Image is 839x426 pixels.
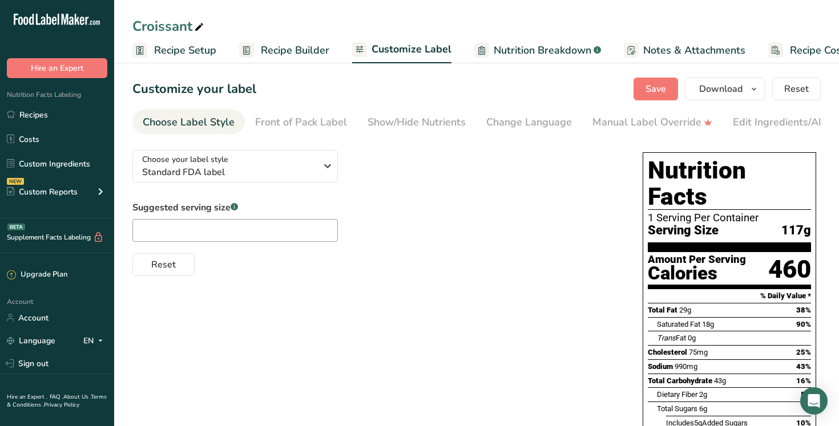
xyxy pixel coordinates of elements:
[474,38,601,63] a: Nutrition Breakdown
[688,334,696,342] span: 0g
[796,320,811,328] span: 90%
[624,38,745,63] a: Notes & Attachments
[643,43,745,58] span: Notes & Attachments
[648,289,811,303] section: % Daily Value *
[685,78,765,100] button: Download
[784,82,809,96] span: Reset
[494,43,591,58] span: Nutrition Breakdown
[132,80,256,99] h1: Customize your label
[154,43,216,58] span: Recipe Setup
[132,150,338,182] button: Choose your label style Standard FDA label
[352,36,451,64] a: Customize Label
[372,42,451,57] span: Customize Label
[648,212,811,224] div: 1 Serving Per Container
[646,82,666,96] span: Save
[699,390,707,399] span: 2g
[486,115,572,130] div: Change Language
[7,224,25,230] div: BETA
[7,331,55,351] a: Language
[679,306,691,314] span: 29g
[657,320,700,328] span: Saturated Fat
[7,393,107,409] a: Terms & Conditions .
[132,253,195,276] button: Reset
[781,224,811,238] span: 117g
[261,43,329,58] span: Recipe Builder
[7,186,78,198] div: Custom Reports
[83,334,107,347] div: EN
[772,78,821,100] button: Reset
[648,265,746,282] div: Calories
[634,78,678,100] button: Save
[648,254,746,265] div: Amount Per Serving
[7,58,107,78] button: Hire an Expert
[800,387,828,415] div: Open Intercom Messenger
[132,16,206,36] div: Croissant
[702,320,714,328] span: 18g
[63,393,91,401] a: About Us .
[675,362,697,371] span: 990mg
[132,38,216,63] a: Recipe Setup
[648,157,811,210] h1: Nutrition Facts
[714,376,726,385] span: 43g
[796,376,811,385] span: 16%
[657,334,676,342] i: Trans
[143,115,235,130] div: Choose Label Style
[796,362,811,371] span: 43%
[151,258,176,271] span: Reset
[648,224,719,238] span: Serving Size
[592,115,712,130] div: Manual Label Override
[699,404,707,413] span: 6g
[796,306,811,314] span: 38%
[7,178,24,185] div: NEW
[132,201,338,214] label: Suggested serving size
[648,348,687,356] span: Cholesterol
[368,115,466,130] div: Show/Hide Nutrients
[142,165,316,179] span: Standard FDA label
[44,401,79,409] a: Privacy Policy
[657,404,697,413] span: Total Sugars
[50,393,63,401] a: FAQ .
[142,153,228,165] span: Choose your label style
[657,390,697,399] span: Dietary Fiber
[7,269,67,281] div: Upgrade Plan
[239,38,329,63] a: Recipe Builder
[648,362,673,371] span: Sodium
[255,115,347,130] div: Front of Pack Label
[648,376,712,385] span: Total Carbohydrate
[768,254,811,285] div: 460
[657,334,686,342] span: Fat
[7,393,47,401] a: Hire an Expert .
[648,306,677,314] span: Total Fat
[689,348,708,356] span: 75mg
[796,348,811,356] span: 25%
[699,82,743,96] span: Download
